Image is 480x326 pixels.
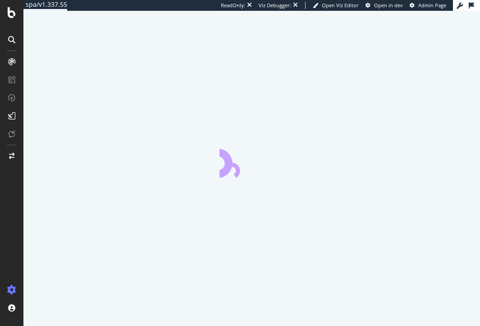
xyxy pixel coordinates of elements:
[313,2,359,9] a: Open Viz Editor
[374,2,403,9] span: Open in dev
[366,2,403,9] a: Open in dev
[322,2,359,9] span: Open Viz Editor
[259,2,291,9] div: Viz Debugger:
[418,2,446,9] span: Admin Page
[219,145,284,178] div: animation
[221,2,245,9] div: ReadOnly:
[410,2,446,9] a: Admin Page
